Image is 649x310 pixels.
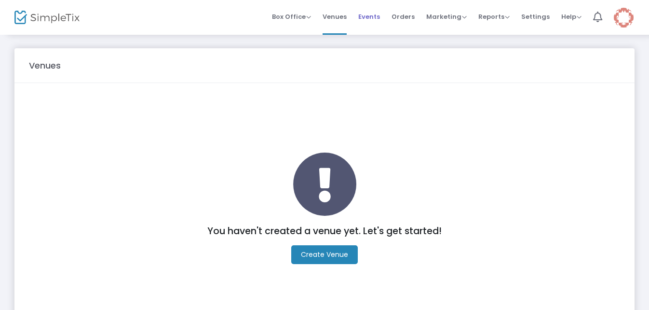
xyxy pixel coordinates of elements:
h4: You haven't created a venue yet. Let's get started! [34,225,615,237]
span: Reports [478,12,510,21]
m-button: Create Venue [291,245,358,264]
m-panel-title: Venues [29,59,61,72]
span: Box Office [272,12,311,21]
span: Venues [323,4,347,29]
span: Help [561,12,581,21]
span: Events [358,4,380,29]
span: Marketing [426,12,467,21]
span: Settings [521,4,550,29]
span: Orders [392,4,415,29]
